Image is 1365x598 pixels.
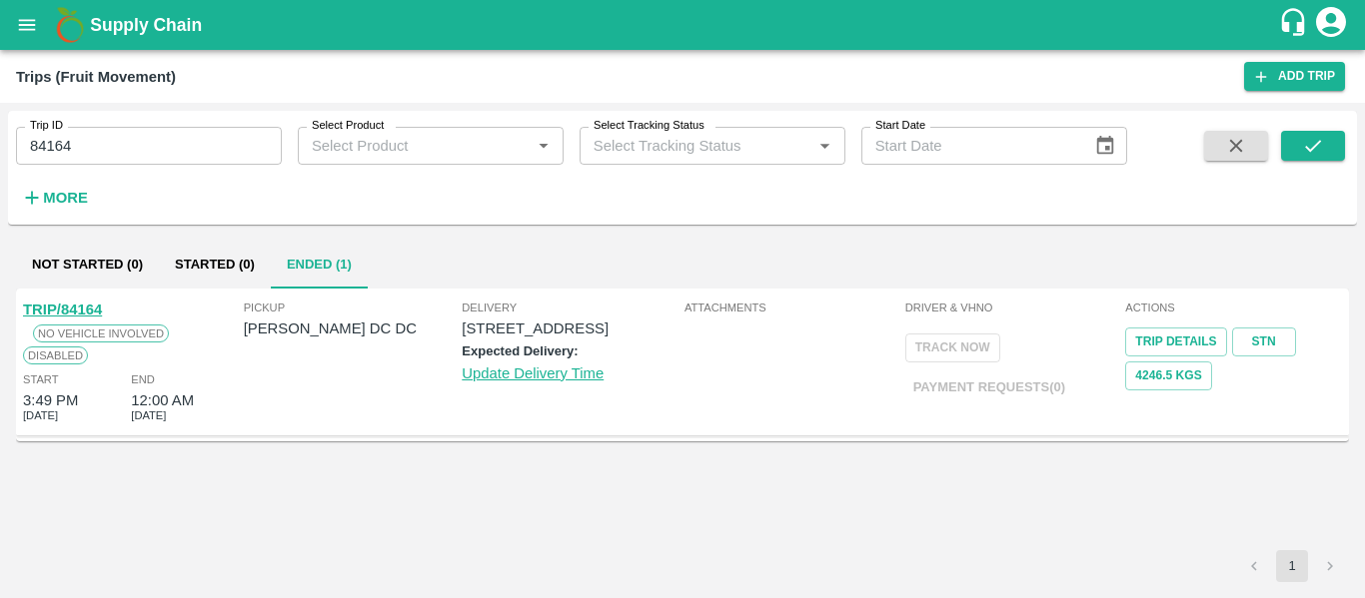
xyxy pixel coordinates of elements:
[90,15,202,35] b: Supply Chain
[462,343,578,358] label: Expected Delivery:
[462,365,604,381] a: Update Delivery Time
[244,317,463,339] p: [PERSON_NAME] DC DC
[159,241,271,289] button: Started (0)
[23,301,102,317] a: TRIP/84164
[23,389,78,411] div: 3:49 PM
[16,64,176,90] div: Trips (Fruit Movement)
[244,299,463,316] span: Pickup
[531,133,557,159] button: Open
[594,118,704,134] label: Select Tracking Status
[271,241,368,289] button: Ended (1)
[131,406,166,424] span: [DATE]
[16,241,159,289] button: Not Started (0)
[1232,327,1296,356] a: STN
[304,133,525,159] input: Select Product
[861,127,1079,165] input: Start Date
[1125,361,1211,390] button: 4246.5 Kgs
[684,299,901,316] span: Attachments
[1235,550,1349,582] nav: pagination navigation
[16,127,282,165] input: Enter Trip ID
[23,346,88,364] span: Disabled
[1086,127,1124,165] button: Choose date
[131,389,194,411] div: 12:00 AM
[312,118,384,134] label: Select Product
[811,133,837,159] button: Open
[4,2,50,48] button: open drawer
[1278,7,1313,43] div: customer-support
[462,299,681,316] span: Delivery
[131,370,155,388] span: End
[1276,550,1308,582] button: page 1
[33,324,169,342] span: No Vehicle Involved
[905,299,1122,316] span: Driver & VHNo
[1244,62,1345,91] a: Add Trip
[23,406,58,424] span: [DATE]
[16,181,93,215] button: More
[1125,299,1342,316] span: Actions
[23,370,58,388] span: Start
[43,190,88,206] strong: More
[875,118,925,134] label: Start Date
[30,118,63,134] label: Trip ID
[1313,4,1349,46] div: account of current user
[586,133,780,159] input: Select Tracking Status
[1125,327,1226,356] a: Trip Details
[50,5,90,45] img: logo
[462,317,681,339] p: [STREET_ADDRESS]
[90,11,1278,39] a: Supply Chain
